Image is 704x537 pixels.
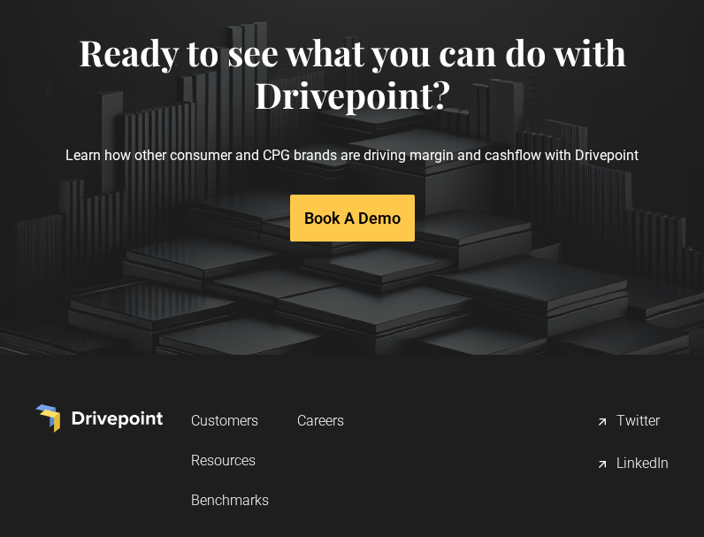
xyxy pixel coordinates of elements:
[191,484,269,517] a: Benchmarks
[297,404,344,437] a: Careers
[191,404,269,437] a: Customers
[35,116,669,195] p: Learn how other consumer and CPG brands are driving margin and cashflow with Drivepoint
[290,195,415,242] a: Book A Demo
[386,311,704,537] iframe: Chat Widget
[35,31,669,116] h4: Ready to see what you can do with Drivepoint?
[191,444,269,477] a: Resources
